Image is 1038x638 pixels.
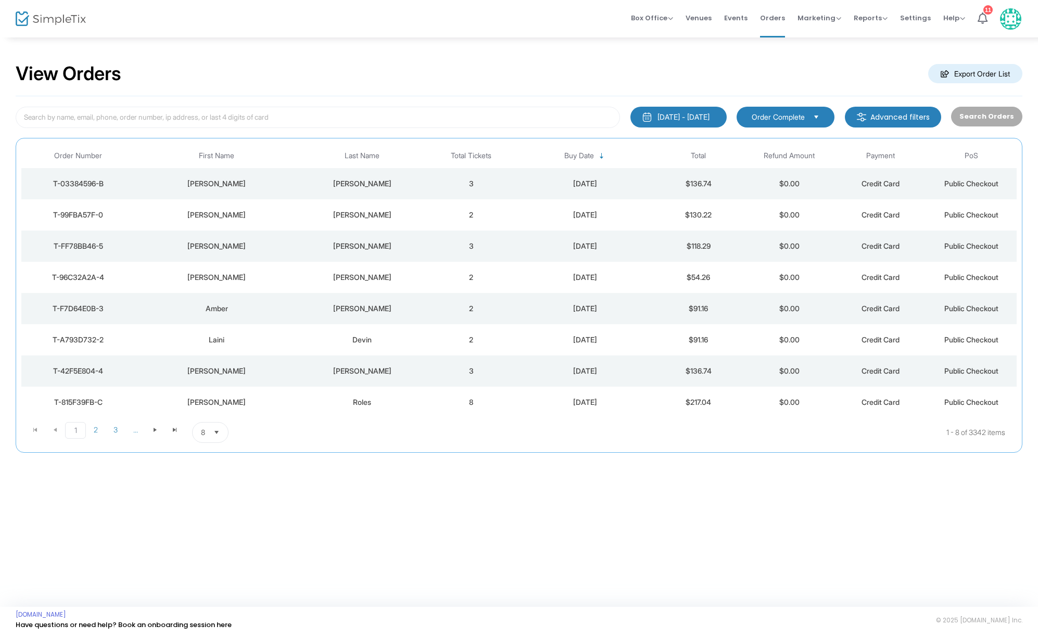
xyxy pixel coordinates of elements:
span: Public Checkout [944,366,998,375]
span: Page 2 [86,422,106,438]
div: T-03384596-B [24,178,132,189]
div: Elisa [137,241,296,251]
m-button: Advanced filters [845,107,941,127]
span: Venues [686,5,712,31]
td: $118.29 [653,231,744,262]
span: Credit Card [862,210,900,219]
div: 9/21/2025 [520,178,651,189]
div: 9/21/2025 [520,210,651,220]
td: $91.16 [653,324,744,355]
img: filter [856,112,867,122]
span: Orders [760,5,785,31]
div: Hillhouse [301,303,423,314]
span: Go to the next page [151,426,159,434]
td: 3 [426,231,517,262]
span: Help [943,13,965,23]
td: 3 [426,168,517,199]
span: Order Complete [752,112,805,122]
span: Public Checkout [944,304,998,313]
div: T-815F39FB-C [24,397,132,407]
td: $0.00 [744,293,835,324]
span: Public Checkout [944,179,998,188]
div: Laini [137,335,296,345]
div: T-A793D732-2 [24,335,132,345]
div: [DATE] - [DATE] [657,112,710,122]
div: T-42F5E804-4 [24,366,132,376]
td: $0.00 [744,168,835,199]
div: T-96C32A2A-4 [24,272,132,283]
td: $217.04 [653,387,744,418]
span: Settings [900,5,931,31]
span: Public Checkout [944,241,998,250]
div: Amber [137,303,296,314]
td: $54.26 [653,262,744,293]
td: $0.00 [744,324,835,355]
span: Order Number [54,151,102,160]
td: 2 [426,199,517,231]
td: $136.74 [653,355,744,387]
div: 9/19/2025 [520,397,651,407]
td: $0.00 [744,231,835,262]
td: $0.00 [744,199,835,231]
span: First Name [199,151,234,160]
td: 2 [426,293,517,324]
div: T-F7D64E0B-3 [24,303,132,314]
span: Public Checkout [944,398,998,406]
div: 9/20/2025 [520,272,651,283]
span: Credit Card [862,335,900,344]
h2: View Orders [16,62,121,85]
a: Have questions or need help? Book an onboarding session here [16,620,232,630]
td: $136.74 [653,168,744,199]
td: 2 [426,262,517,293]
th: Total Tickets [426,144,517,168]
div: 9/19/2025 [520,366,651,376]
div: Candice [137,272,296,283]
td: $0.00 [744,355,835,387]
span: Public Checkout [944,335,998,344]
span: Public Checkout [944,210,998,219]
span: Credit Card [862,304,900,313]
span: Credit Card [862,241,900,250]
div: Data table [21,144,1017,418]
img: monthly [642,112,652,122]
th: Refund Amount [744,144,835,168]
span: © 2025 [DOMAIN_NAME] Inc. [936,616,1022,624]
div: 9/21/2025 [520,241,651,251]
span: Page 3 [106,422,125,438]
span: Public Checkout [944,273,998,282]
span: Page 4 [125,422,145,438]
div: Roles [301,397,423,407]
div: Beckham-Chasnoff [301,272,423,283]
button: [DATE] - [DATE] [630,107,727,127]
span: Go to the next page [145,422,165,438]
div: Tabitha [137,397,296,407]
div: Devin [301,335,423,345]
td: 3 [426,355,517,387]
span: Box Office [631,13,673,23]
button: Select [809,111,824,123]
div: 11 [983,5,993,15]
div: 9/19/2025 [520,335,651,345]
div: Rosalee [137,366,296,376]
span: Reports [854,13,888,23]
td: $0.00 [744,387,835,418]
button: Select [209,423,224,442]
span: Payment [866,151,895,160]
span: Page 1 [65,422,86,439]
div: Ellen [137,178,296,189]
div: 9/20/2025 [520,303,651,314]
div: Niki [137,210,296,220]
div: Larkin [301,178,423,189]
td: $91.16 [653,293,744,324]
div: T-FF78BB46-5 [24,241,132,251]
td: $130.22 [653,199,744,231]
span: Go to the last page [171,426,179,434]
span: Last Name [345,151,379,160]
th: Total [653,144,744,168]
span: Credit Card [862,273,900,282]
span: Credit Card [862,179,900,188]
div: Barcelow [301,210,423,220]
span: Credit Card [862,366,900,375]
div: Spencer-Kaplan [301,241,423,251]
span: PoS [965,151,978,160]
